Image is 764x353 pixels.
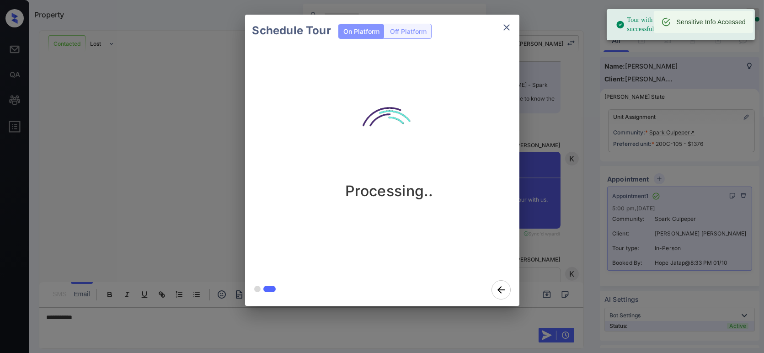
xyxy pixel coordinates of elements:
[497,18,516,37] button: close
[616,12,748,37] div: Tour with appointmentId 19808715 booked successfully
[345,182,433,200] p: Processing..
[344,91,435,182] img: loading.aa47eedddbc51aad1905.gif
[677,14,746,30] div: Sensitive Info Accessed
[245,15,338,47] h2: Schedule Tour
